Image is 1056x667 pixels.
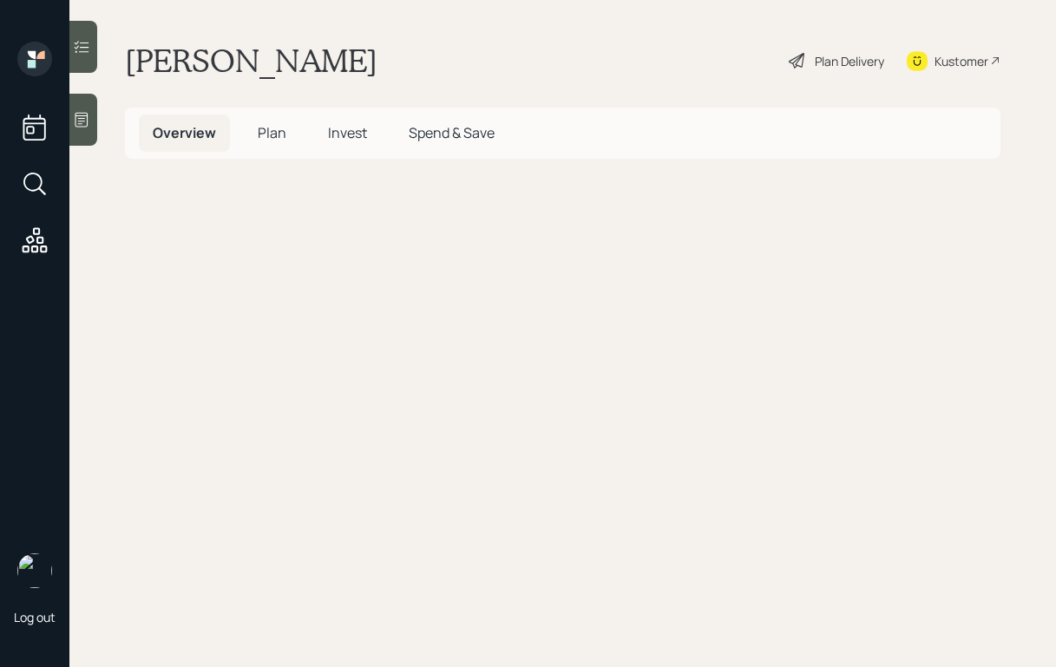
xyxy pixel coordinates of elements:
div: Plan Delivery [815,52,884,70]
div: Kustomer [935,52,988,70]
span: Overview [153,123,216,142]
span: Invest [328,123,367,142]
span: Plan [258,123,286,142]
h1: [PERSON_NAME] [125,42,377,80]
img: robby-grisanti-headshot.png [17,553,52,588]
span: Spend & Save [409,123,495,142]
div: Log out [14,609,56,625]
